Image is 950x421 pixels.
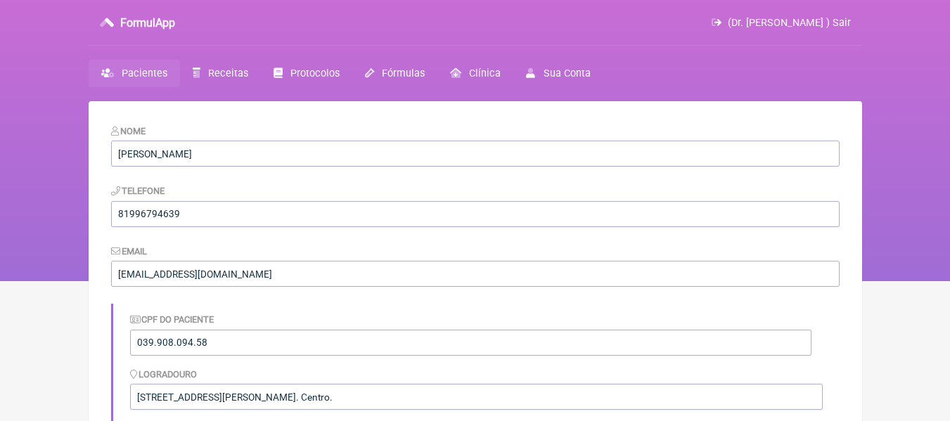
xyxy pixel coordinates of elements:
[261,60,352,87] a: Protocolos
[728,17,851,29] span: (Dr. [PERSON_NAME] ) Sair
[469,67,501,79] span: Clínica
[111,201,840,227] input: 21 9124 2137
[712,17,850,29] a: (Dr. [PERSON_NAME] ) Sair
[382,67,425,79] span: Fórmulas
[111,126,146,136] label: Nome
[111,141,840,167] input: Nome do Paciente
[437,60,513,87] a: Clínica
[352,60,437,87] a: Fórmulas
[130,314,214,325] label: CPF do Paciente
[208,67,248,79] span: Receitas
[130,384,823,410] input: Logradouro
[130,330,811,356] input: Identificação do Paciente
[130,369,198,380] label: Logradouro
[122,67,167,79] span: Pacientes
[111,261,840,287] input: paciente@email.com
[180,60,261,87] a: Receitas
[111,246,148,257] label: Email
[120,16,175,30] h3: FormulApp
[544,67,591,79] span: Sua Conta
[513,60,603,87] a: Sua Conta
[89,60,180,87] a: Pacientes
[111,186,165,196] label: Telefone
[290,67,340,79] span: Protocolos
